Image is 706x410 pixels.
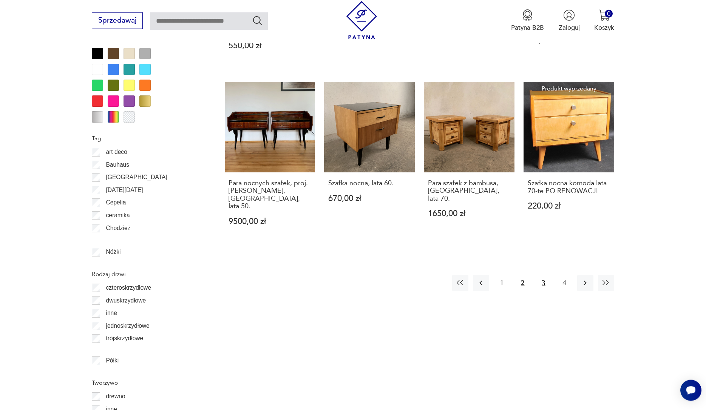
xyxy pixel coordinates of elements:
p: Ćmielów [106,236,128,246]
p: Półki [106,356,119,365]
p: Tag [92,134,203,143]
p: art deco [106,147,127,157]
img: Ikona medalu [522,9,533,21]
button: 3 [535,275,552,291]
p: ceramika [106,210,130,220]
button: Zaloguj [559,9,580,32]
p: Bauhaus [106,160,129,170]
a: Sprzedawaj [92,18,143,24]
p: Koszyk [594,23,614,32]
p: 550,00 zł [229,42,311,50]
p: Nóżki [106,247,120,257]
p: jednoskrzydłowe [106,321,149,331]
p: Zaloguj [559,23,580,32]
img: Ikonka użytkownika [563,9,575,21]
p: Rodzaj drzwi [92,269,203,279]
p: czteroskrzydłowe [106,283,151,293]
img: Patyna - sklep z meblami i dekoracjami vintage [343,1,381,39]
a: Para nocnych szafek, proj. Paolo Buffa, Włochy, lata 50.Para nocnych szafek, proj. [PERSON_NAME],... [225,82,315,243]
p: [DATE][DATE] [106,185,143,195]
p: Cepelia [106,198,126,207]
h3: Para nocnych szafek, proj. [PERSON_NAME], [GEOGRAPHIC_DATA], lata 50. [229,180,311,210]
iframe: Smartsupp widget button [680,380,701,401]
div: 0 [605,10,613,18]
p: Chodzież [106,223,130,233]
a: Szafka nocna, lata 60.Szafka nocna, lata 60.670,00 zł [324,82,415,243]
p: 670,00 zł [328,195,411,203]
a: Para szafek z bambusa, Włochy, lata 70.Para szafek z bambusa, [GEOGRAPHIC_DATA], lata 70.1650,00 zł [424,82,514,243]
p: Tworzywo [92,378,203,388]
button: 2 [514,275,531,291]
p: 900,00 zł [528,37,610,45]
p: drewno [106,392,125,401]
a: Produkt wyprzedanySzafka nocna komoda lata 70-te PO RENOWACJISzafka nocna komoda lata 70-te PO RE... [524,82,614,243]
h3: Para szafek z bambusa, [GEOGRAPHIC_DATA], lata 70. [428,180,510,203]
p: [GEOGRAPHIC_DATA] [106,172,167,182]
p: 1650,00 zł [428,210,510,218]
p: dwuskrzydłowe [106,296,146,306]
p: 220,00 zł [528,202,610,210]
h3: Szafka nocna, lata 60. [328,180,411,187]
p: 9500,00 zł [229,218,311,226]
img: Ikona koszyka [598,9,610,21]
button: Szukaj [252,15,263,26]
button: 0Koszyk [594,9,614,32]
button: 4 [556,275,572,291]
button: 1 [494,275,510,291]
button: Patyna B2B [511,9,544,32]
a: Ikona medaluPatyna B2B [511,9,544,32]
h3: Szafka nocna komoda lata 70-te PO RENOWACJI [528,180,610,195]
button: Sprzedawaj [92,12,143,29]
p: trójskrzydłowe [106,333,143,343]
p: Patyna B2B [511,23,544,32]
p: inne [106,308,117,318]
